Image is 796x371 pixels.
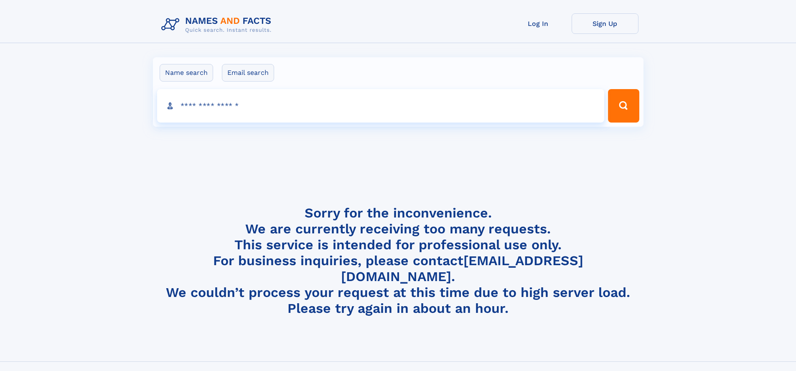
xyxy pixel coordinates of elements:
[158,205,638,317] h4: Sorry for the inconvenience. We are currently receiving too many requests. This service is intend...
[222,64,274,82] label: Email search
[341,253,583,284] a: [EMAIL_ADDRESS][DOMAIN_NAME]
[608,89,639,123] button: Search Button
[158,13,278,36] img: Logo Names and Facts
[572,13,638,34] a: Sign Up
[160,64,213,82] label: Name search
[157,89,605,123] input: search input
[505,13,572,34] a: Log In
